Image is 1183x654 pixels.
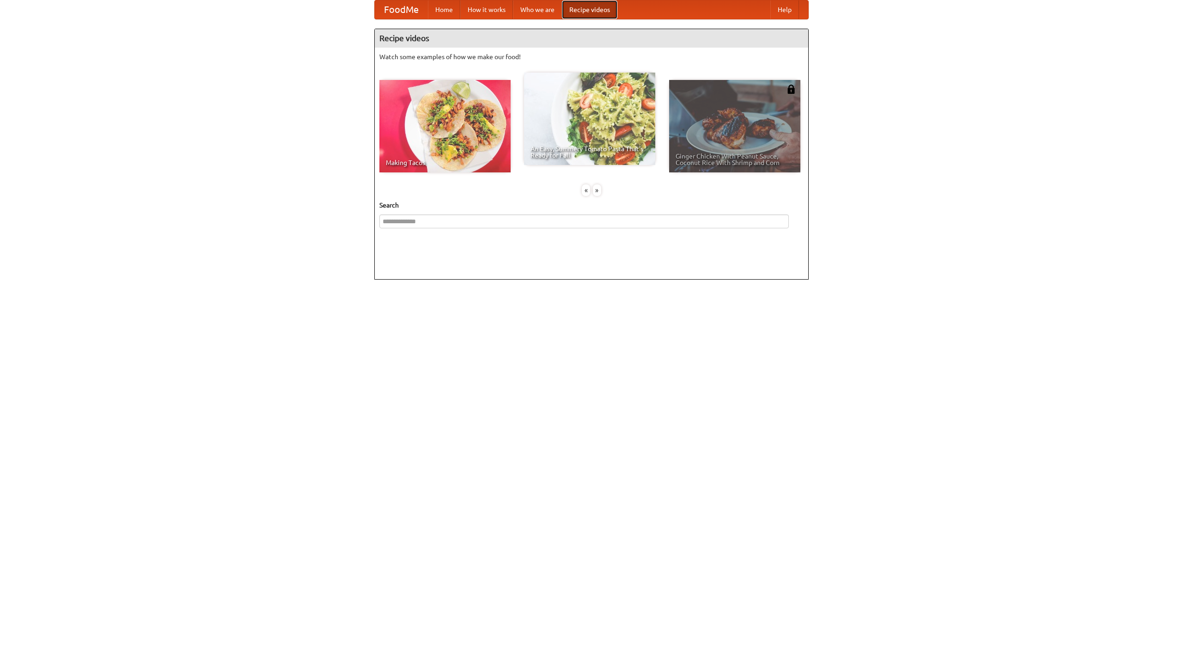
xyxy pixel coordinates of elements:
h5: Search [379,201,804,210]
a: An Easy, Summery Tomato Pasta That's Ready for Fall [524,73,655,165]
div: » [593,184,601,196]
a: Recipe videos [562,0,617,19]
a: Home [428,0,460,19]
a: Help [770,0,799,19]
span: Making Tacos [386,159,504,166]
a: How it works [460,0,513,19]
span: An Easy, Summery Tomato Pasta That's Ready for Fall [531,146,649,159]
img: 483408.png [787,85,796,94]
a: Making Tacos [379,80,511,172]
div: « [582,184,590,196]
a: Who we are [513,0,562,19]
h4: Recipe videos [375,29,808,48]
p: Watch some examples of how we make our food! [379,52,804,61]
a: FoodMe [375,0,428,19]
